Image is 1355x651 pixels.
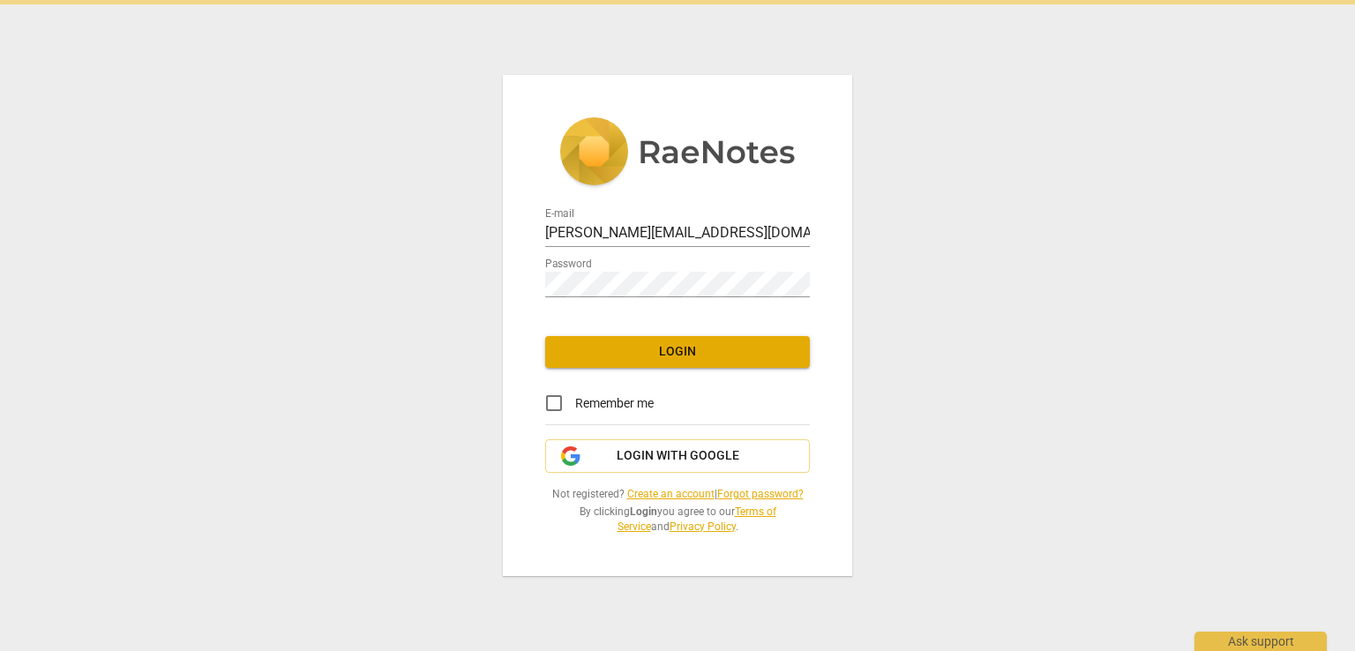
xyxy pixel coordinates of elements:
[559,117,796,190] img: 5ac2273c67554f335776073100b6d88f.svg
[545,209,574,220] label: E-mail
[545,439,810,473] button: Login with Google
[545,336,810,368] button: Login
[618,505,776,533] a: Terms of Service
[545,487,810,502] span: Not registered? |
[630,505,657,518] b: Login
[545,505,810,534] span: By clicking you agree to our and .
[627,488,715,500] a: Create an account
[1194,632,1327,651] div: Ask support
[559,343,796,361] span: Login
[545,259,592,270] label: Password
[575,394,654,413] span: Remember me
[670,520,736,533] a: Privacy Policy
[617,447,739,465] span: Login with Google
[717,488,804,500] a: Forgot password?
